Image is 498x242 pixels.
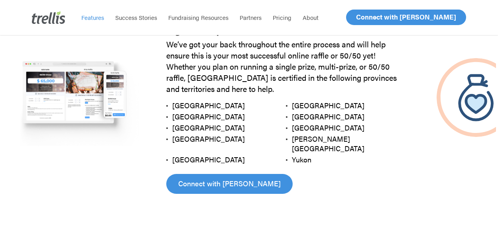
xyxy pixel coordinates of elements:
[172,123,245,133] span: [GEOGRAPHIC_DATA]
[172,134,245,144] span: [GEOGRAPHIC_DATA]
[292,111,364,121] span: [GEOGRAPHIC_DATA]
[356,12,456,21] span: Connect with [PERSON_NAME]
[292,100,364,110] span: [GEOGRAPHIC_DATA]
[234,14,267,21] a: Partners
[292,134,364,153] span: [PERSON_NAME][GEOGRAPHIC_DATA]
[292,154,311,164] span: Yukon
[273,13,291,21] span: Pricing
[172,154,245,164] span: [GEOGRAPHIC_DATA]
[168,13,228,21] span: Fundraising Resources
[292,123,364,133] span: [GEOGRAPHIC_DATA]
[267,14,297,21] a: Pricing
[178,178,281,189] span: Connect with [PERSON_NAME]
[115,13,157,21] span: Success Stories
[172,100,245,110] span: [GEOGRAPHIC_DATA]
[346,10,466,25] a: Connect with [PERSON_NAME]
[240,13,262,21] span: Partners
[166,174,293,194] a: Connect with [PERSON_NAME]
[172,111,245,121] span: [GEOGRAPHIC_DATA]
[297,14,324,21] a: About
[303,13,319,21] span: About
[166,38,397,94] span: We’ve got your back throughout the entire process and will help ensure this is your most successf...
[110,14,163,21] a: Success Stories
[32,11,65,24] img: Trellis
[81,13,104,21] span: Features
[76,14,110,21] a: Features
[163,14,234,21] a: Fundraising Resources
